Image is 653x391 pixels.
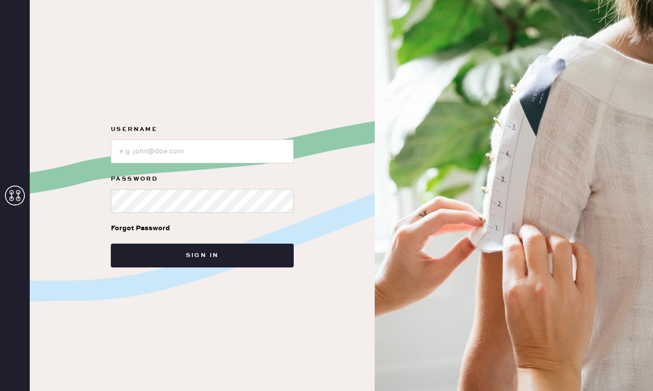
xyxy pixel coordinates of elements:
button: Sign in [111,244,294,267]
label: Username [111,124,294,135]
input: e.g. john@doe.com [111,139,294,163]
div: Forgot Password [111,223,170,234]
a: Forgot Password [111,213,170,244]
label: Password [111,173,294,185]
